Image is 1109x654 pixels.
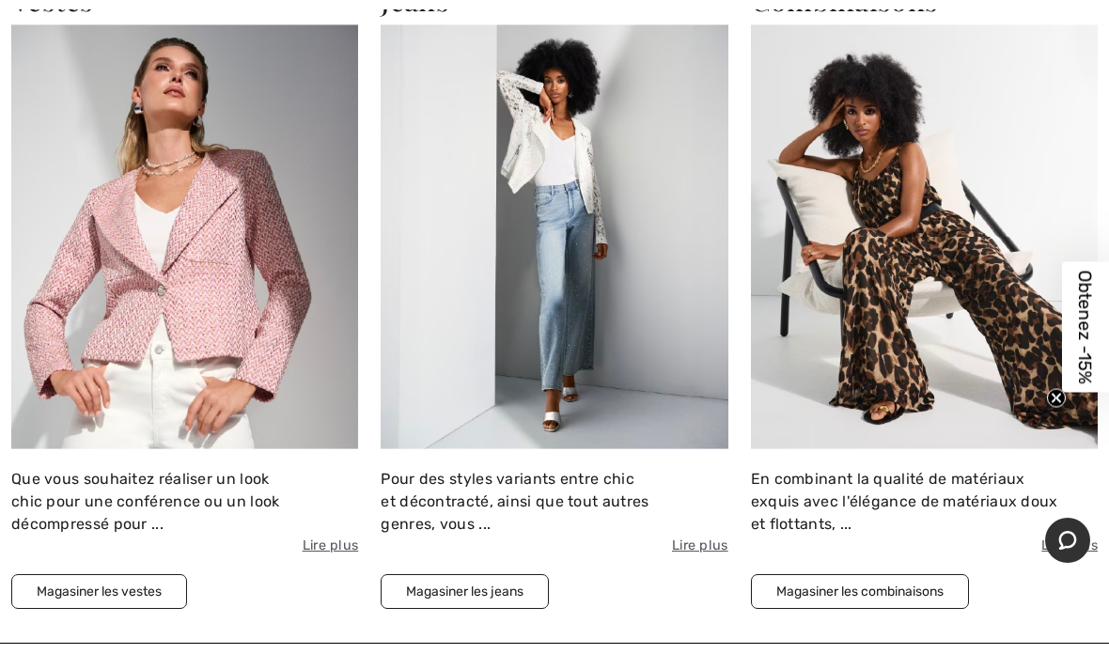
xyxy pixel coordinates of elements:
iframe: Ouvre un widget dans lequel vous pouvez chatter avec l’un de nos agents [1045,518,1090,565]
span: Lire plus [751,536,1098,556]
span: Lire plus [381,536,727,556]
img: Combinaison par Joseph Ribkoff [751,24,1098,449]
div: En combinant la qualité de matériaux exquis avec l'élégance de matériaux doux et flottants, ... [751,468,1098,556]
span: Obtenez -15% [1075,271,1097,384]
button: Magasiner les jeans [381,574,549,609]
div: Obtenez -15%Close teaser [1062,262,1109,393]
div: Pour des styles variants entre chic et décontracté, ainsi que tout autres genres, vous ... [381,468,727,556]
button: Magasiner les combinaisons [751,574,969,609]
div: Que vous souhaitez réaliser un look chic pour une conférence ou un look décompressé pour ... [11,468,358,556]
img: Vestes par Joseph Ribkoff [11,24,358,449]
button: Close teaser [1047,389,1066,408]
button: Magasiner les vestes [11,574,187,609]
span: Lire plus [11,536,358,556]
img: Jeans par Joseph Ribkoff [381,24,727,449]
